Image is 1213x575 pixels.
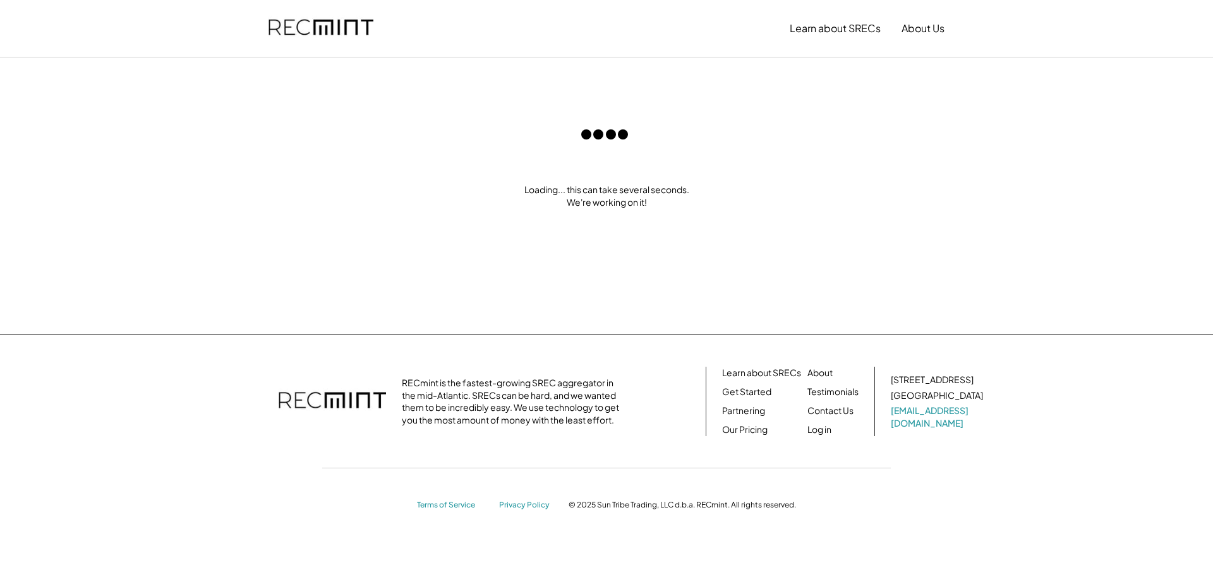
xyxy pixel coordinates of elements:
a: Partnering [722,405,765,417]
button: Learn about SRECs [790,16,881,41]
a: Log in [807,424,831,436]
div: RECmint is the fastest-growing SREC aggregator in the mid-Atlantic. SRECs can be hard, and we wan... [402,377,626,426]
a: Contact Us [807,405,854,417]
a: Terms of Service [417,500,486,511]
a: Learn about SRECs [722,367,801,379]
a: Get Started [722,386,771,398]
div: © 2025 Sun Tribe Trading, LLC d.b.a. RECmint. All rights reserved. [569,500,796,510]
img: recmint-logotype%403x.png [269,7,373,50]
button: About Us [902,16,944,41]
a: Testimonials [807,386,859,398]
a: [EMAIL_ADDRESS][DOMAIN_NAME] [891,405,986,429]
img: recmint-logotype%403x.png [279,379,386,424]
div: [GEOGRAPHIC_DATA] [891,389,983,402]
a: About [807,367,833,379]
div: [STREET_ADDRESS] [891,374,974,386]
a: Our Pricing [722,424,768,436]
a: Privacy Policy [499,500,556,511]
